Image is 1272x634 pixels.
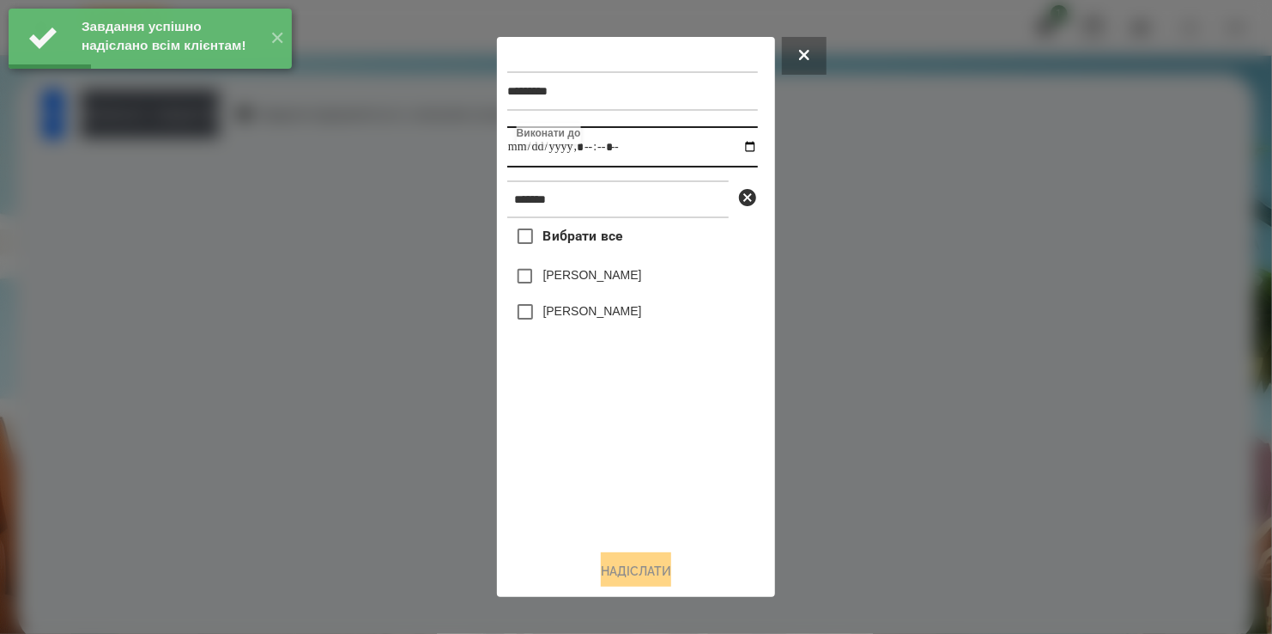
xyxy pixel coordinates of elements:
div: Завдання успішно надіслано всім клієнтам! [82,17,257,55]
label: Виконати до [517,123,581,144]
span: Вибрати все [543,226,623,247]
label: [PERSON_NAME] [543,302,642,320]
label: [PERSON_NAME] [543,266,642,283]
button: Надіслати [601,552,671,590]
